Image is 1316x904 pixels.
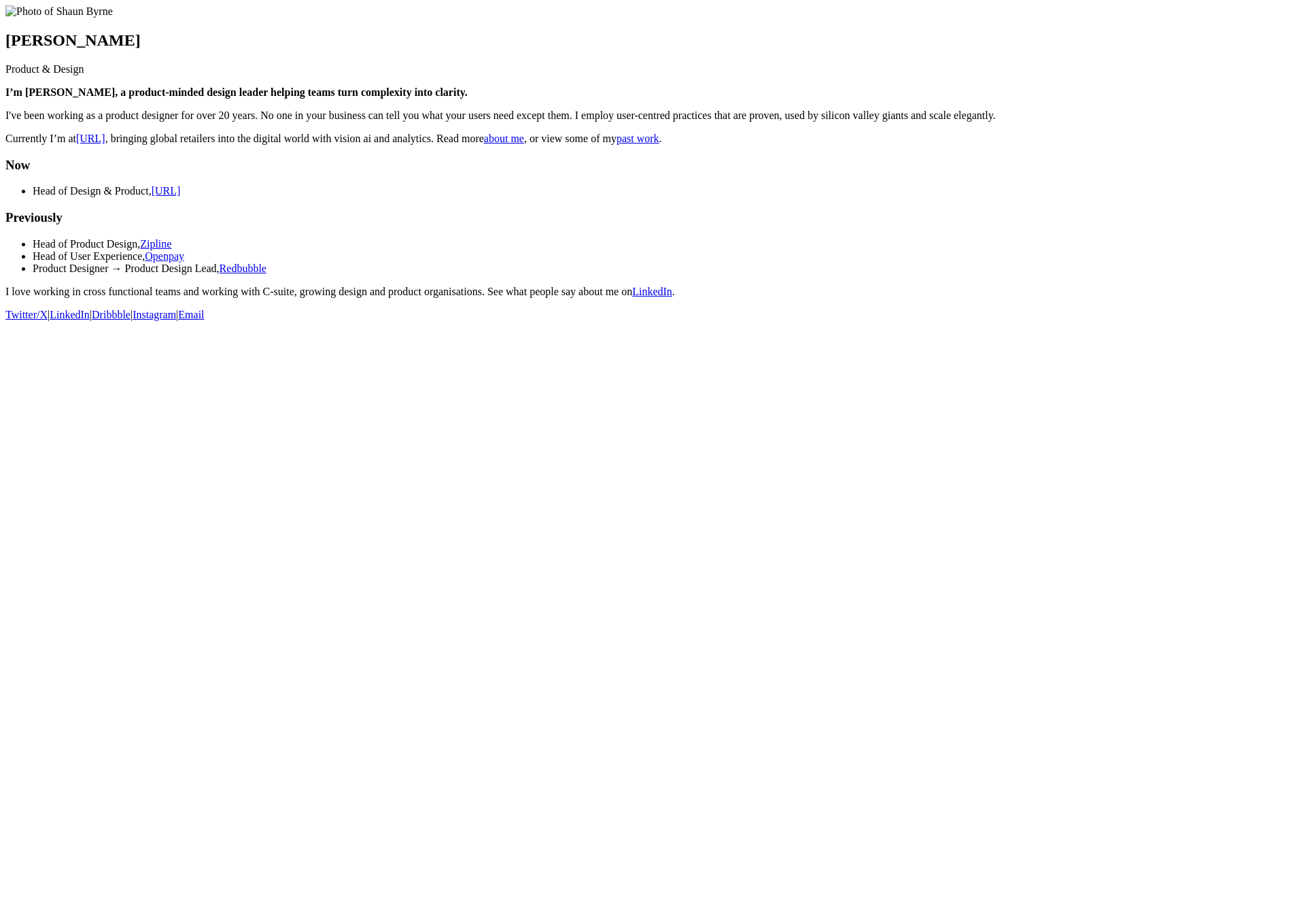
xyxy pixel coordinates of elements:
[5,286,1311,298] p: I love working in cross functional teams and working with C-suite, growing design and product org...
[5,210,1311,225] h3: Previously
[33,250,1311,263] li: Head of User Experience,
[5,31,1311,50] h1: [PERSON_NAME]
[617,133,659,144] a: past work
[220,263,266,274] a: Redbubble
[50,309,90,320] a: LinkedIn
[5,309,1311,321] p: | | | |
[33,238,1311,250] li: Head of Product Design,
[33,185,1311,197] li: Head of Design & Product,
[5,309,48,320] a: Twitter/X
[5,63,1311,76] p: Product & Design
[145,250,184,262] a: Openpay
[5,158,1311,173] h3: Now
[152,185,181,197] a: [URL]
[5,86,468,98] strong: I’m [PERSON_NAME], a product-minded design leader helping teams turn complexity into clarity.
[484,133,524,144] a: about me
[76,133,105,144] a: [URL]
[133,309,176,320] a: Instagram
[632,286,672,297] a: LinkedIn
[5,110,1311,122] p: I've been working as a product designer for over 20 years. No one in your business can tell you w...
[178,309,204,320] a: Email
[5,133,1311,145] p: Currently I’m at , bringing global retailers into the digital world with vision ai and analytics....
[5,5,113,18] img: Photo of Shaun Byrne
[140,238,171,250] a: Zipline
[92,309,131,320] a: Dribbble
[33,263,1311,275] li: Product Designer → Product Design Lead,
